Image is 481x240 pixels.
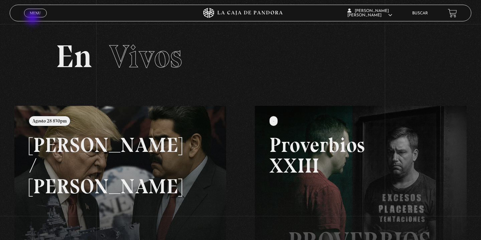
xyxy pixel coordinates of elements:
span: Menu [30,11,41,15]
a: Buscar [412,11,428,15]
span: Cerrar [28,17,43,21]
span: [PERSON_NAME] [PERSON_NAME] [347,9,392,17]
a: View your shopping cart [448,9,457,18]
h2: En [56,41,425,72]
span: Vivos [109,37,182,75]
